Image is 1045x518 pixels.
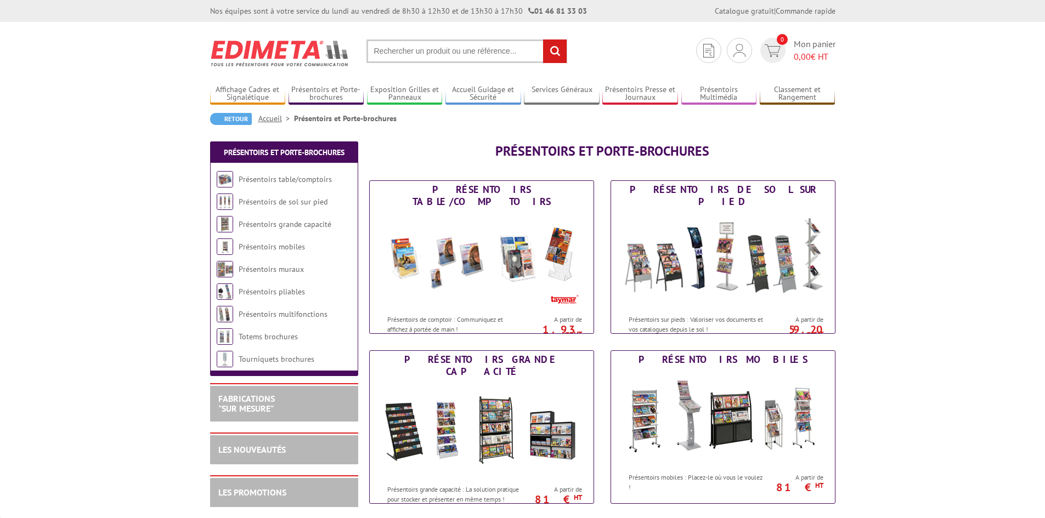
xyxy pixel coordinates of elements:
[574,493,582,502] sup: HT
[681,85,757,103] a: Présentoirs Multimédia
[524,85,600,103] a: Services Généraux
[210,85,286,103] a: Affichage Cadres et Signalétique
[380,380,583,479] img: Présentoirs grande capacité
[239,354,314,364] a: Tourniquets brochures
[526,315,582,324] span: A partir de
[765,44,781,57] img: devis rapide
[602,85,678,103] a: Présentoirs Presse et Journaux
[210,5,587,16] div: Nos équipes sont à votre service du lundi au vendredi de 8h30 à 12h30 et de 13h30 à 17h30
[224,147,344,157] a: Présentoirs et Porte-brochures
[239,309,327,319] a: Présentoirs multifonctions
[210,33,350,73] img: Edimeta
[521,496,582,503] p: 81 €
[210,113,252,125] a: Retour
[611,180,835,334] a: Présentoirs de sol sur pied Présentoirs de sol sur pied Présentoirs sur pieds : Valoriser vos doc...
[217,306,233,322] img: Présentoirs multifonctions
[218,444,286,455] a: LES NOUVEAUTÉS
[294,113,397,124] li: Présentoirs et Porte-brochures
[715,5,835,16] div: |
[218,487,286,498] a: LES PROMOTIONS
[715,6,774,16] a: Catalogue gratuit
[703,44,714,58] img: devis rapide
[372,354,591,378] div: Présentoirs grande capacité
[372,184,591,208] div: Présentoirs table/comptoirs
[258,113,294,123] a: Accueil
[217,351,233,367] img: Tourniquets brochures
[217,328,233,345] img: Totems brochures
[611,350,835,504] a: Présentoirs mobiles Présentoirs mobiles Présentoirs mobiles : Placez-le où vous le voulez ! A par...
[369,180,594,334] a: Présentoirs table/comptoirs Présentoirs table/comptoirs Présentoirs de comptoir : Communiquez et ...
[767,315,823,324] span: A partir de
[239,174,332,184] a: Présentoirs table/comptoirs
[543,39,567,63] input: rechercher
[528,6,587,16] strong: 01 46 81 33 03
[239,264,304,274] a: Présentoirs muraux
[239,197,327,207] a: Présentoirs de sol sur pied
[614,184,832,208] div: Présentoirs de sol sur pied
[614,354,832,366] div: Présentoirs mobiles
[366,39,567,63] input: Rechercher un produit ou une référence...
[217,261,233,277] img: Présentoirs muraux
[367,85,443,103] a: Exposition Grilles et Panneaux
[217,238,233,255] img: Présentoirs mobiles
[217,171,233,187] img: Présentoirs table/comptoirs
[767,473,823,482] span: A partir de
[776,6,835,16] a: Commande rapide
[794,50,835,63] span: € HT
[445,85,521,103] a: Accueil Guidage et Sécurité
[622,210,824,309] img: Présentoirs de sol sur pied
[762,484,823,491] p: 81 €
[815,329,823,339] sup: HT
[218,393,275,414] a: FABRICATIONS"Sur Mesure"
[629,315,765,333] p: Présentoirs sur pieds : Valoriser vos documents et vos catalogues depuis le sol !
[794,51,811,62] span: 0,00
[239,332,298,341] a: Totems brochures
[777,34,788,45] span: 0
[622,368,824,467] img: Présentoirs mobiles
[239,242,305,252] a: Présentoirs mobiles
[815,481,823,490] sup: HT
[289,85,364,103] a: Présentoirs et Porte-brochures
[758,38,835,63] a: devis rapide 0 Mon panier 0,00€ HT
[380,210,583,309] img: Présentoirs table/comptoirs
[387,315,523,333] p: Présentoirs de comptoir : Communiquez et affichez à portée de main !
[217,193,233,210] img: Présentoirs de sol sur pied
[239,219,331,229] a: Présentoirs grande capacité
[369,350,594,504] a: Présentoirs grande capacité Présentoirs grande capacité Présentoirs grande capacité : La solution...
[239,287,305,297] a: Présentoirs pliables
[762,326,823,339] p: 59.20 €
[629,473,765,491] p: Présentoirs mobiles : Placez-le où vous le voulez !
[387,485,523,503] p: Présentoirs grande capacité : La solution pratique pour stocker et présenter en même temps !
[217,283,233,300] img: Présentoirs pliables
[369,144,835,158] h1: Présentoirs et Porte-brochures
[217,216,233,232] img: Présentoirs grande capacité
[733,44,745,57] img: devis rapide
[794,38,835,63] span: Mon panier
[526,485,582,494] span: A partir de
[521,326,582,339] p: 1.93 €
[574,329,582,339] sup: HT
[760,85,835,103] a: Classement et Rangement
